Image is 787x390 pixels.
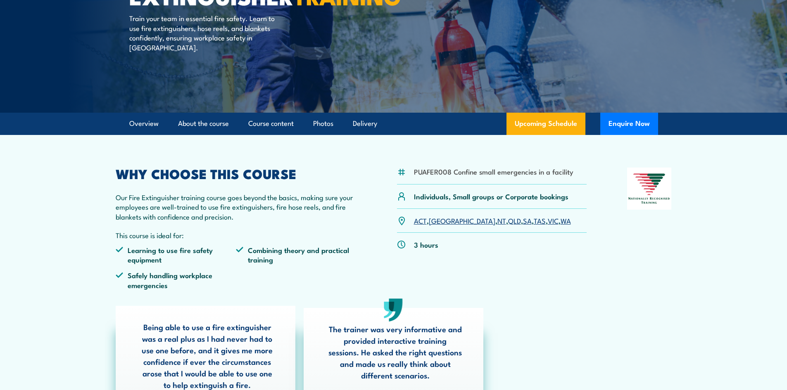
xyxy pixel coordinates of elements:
[561,215,571,225] a: WA
[414,216,571,225] p: , , , , , , ,
[116,230,357,240] p: This course is ideal for:
[328,323,463,381] p: The trainer was very informative and provided interactive training sessions. He asked the right q...
[627,168,672,210] img: Nationally Recognised Training logo.
[429,215,495,225] a: [GEOGRAPHIC_DATA]
[353,113,377,135] a: Delivery
[534,215,546,225] a: TAS
[497,215,506,225] a: NT
[506,113,585,135] a: Upcoming Schedule
[116,168,357,179] h2: WHY CHOOSE THIS COURSE
[548,215,559,225] a: VIC
[523,215,532,225] a: SA
[116,245,236,265] li: Learning to use fire safety equipment
[508,215,521,225] a: QLD
[313,113,333,135] a: Photos
[116,270,236,290] li: Safely handling workplace emergencies
[236,245,357,265] li: Combining theory and practical training
[600,113,658,135] button: Enquire Now
[414,191,568,201] p: Individuals, Small groups or Corporate bookings
[414,167,573,176] li: PUAFER008 Confine small emergencies in a facility
[248,113,294,135] a: Course content
[116,192,357,221] p: Our Fire Extinguisher training course goes beyond the basics, making sure your employees are well...
[129,13,280,52] p: Train your team in essential fire safety. Learn to use fire extinguishers, hose reels, and blanke...
[129,113,159,135] a: Overview
[178,113,229,135] a: About the course
[414,240,438,249] p: 3 hours
[414,215,427,225] a: ACT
